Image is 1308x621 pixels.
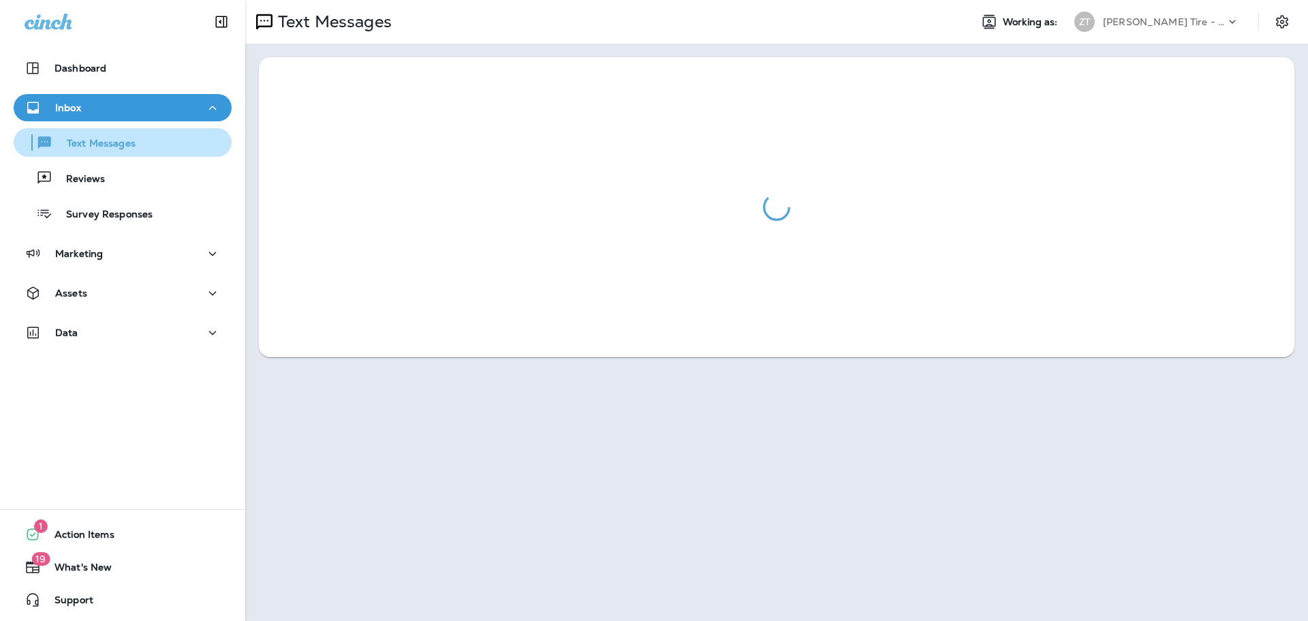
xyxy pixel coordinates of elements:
p: Text Messages [53,138,136,151]
span: What's New [41,562,112,578]
div: ZT [1074,12,1095,32]
p: Data [55,327,78,338]
p: Dashboard [54,63,106,74]
span: 1 [34,519,48,533]
p: Survey Responses [52,209,153,222]
p: [PERSON_NAME] Tire - Hills & [PERSON_NAME] [1103,16,1226,27]
button: Reviews [14,164,232,192]
p: Text Messages [272,12,392,32]
button: Text Messages [14,128,232,157]
p: Assets [55,288,87,299]
button: Inbox [14,94,232,121]
span: Support [41,594,93,611]
button: Collapse Sidebar [202,8,240,35]
button: Settings [1270,10,1294,34]
button: Survey Responses [14,199,232,228]
button: Data [14,319,232,346]
p: Inbox [55,102,81,113]
p: Reviews [52,173,105,186]
span: Working as: [1003,16,1061,28]
button: 19What's New [14,554,232,581]
p: Marketing [55,248,103,259]
button: Assets [14,279,232,307]
button: Dashboard [14,55,232,82]
button: 1Action Items [14,521,232,548]
span: 19 [31,552,50,566]
button: Marketing [14,240,232,267]
span: Action Items [41,529,114,545]
button: Support [14,586,232,614]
